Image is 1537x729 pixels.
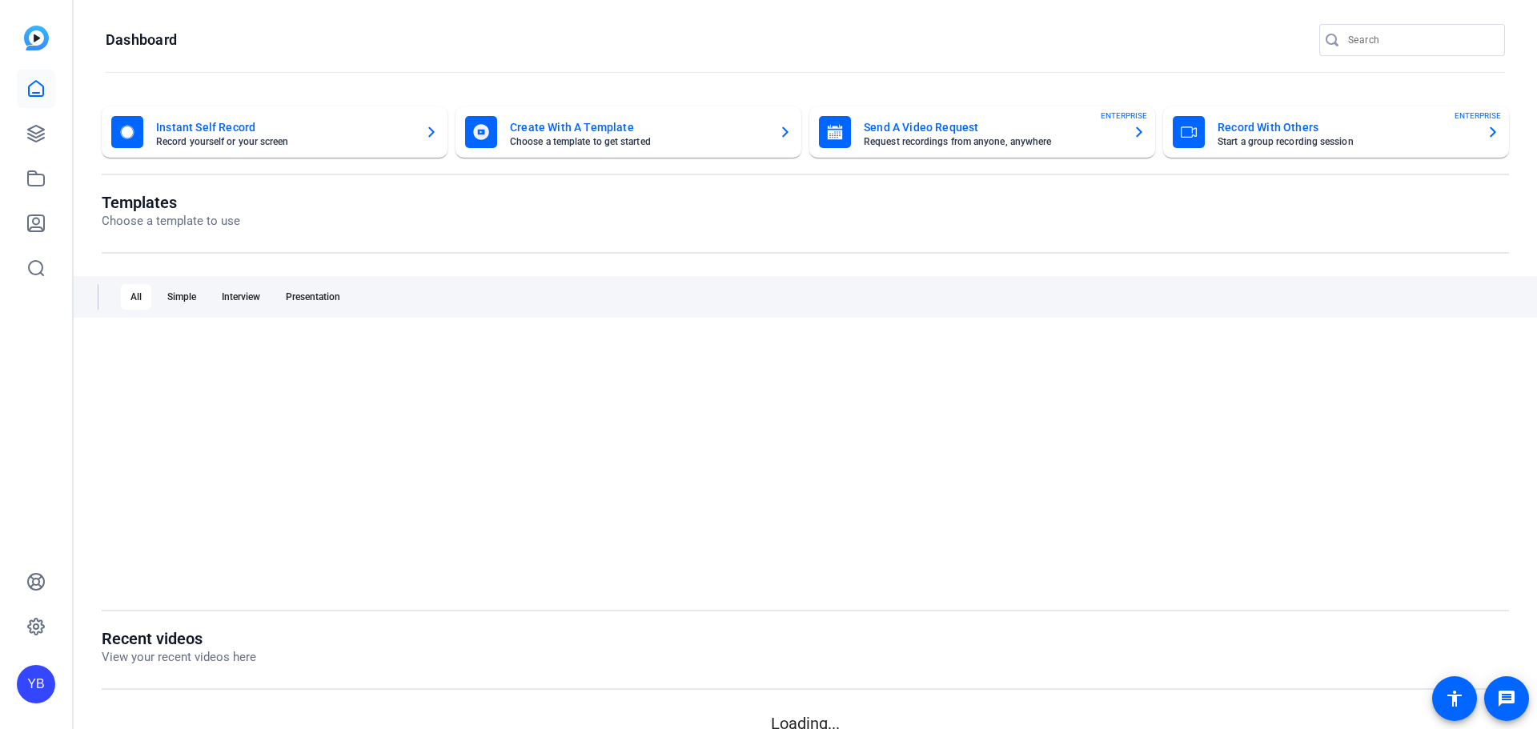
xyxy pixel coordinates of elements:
[156,137,412,146] mat-card-subtitle: Record yourself or your screen
[276,284,350,310] div: Presentation
[1101,110,1147,122] span: ENTERPRISE
[156,118,412,137] mat-card-title: Instant Self Record
[1218,118,1474,137] mat-card-title: Record With Others
[106,30,177,50] h1: Dashboard
[455,106,801,158] button: Create With A TemplateChoose a template to get started
[864,137,1120,146] mat-card-subtitle: Request recordings from anyone, anywhere
[1455,110,1501,122] span: ENTERPRISE
[510,137,766,146] mat-card-subtitle: Choose a template to get started
[1497,689,1516,708] mat-icon: message
[102,212,240,230] p: Choose a template to use
[17,665,55,703] div: YB
[1218,137,1474,146] mat-card-subtitle: Start a group recording session
[102,629,256,648] h1: Recent videos
[121,284,151,310] div: All
[864,118,1120,137] mat-card-title: Send A Video Request
[1348,30,1492,50] input: Search
[102,193,240,212] h1: Templates
[1445,689,1464,708] mat-icon: accessibility
[510,118,766,137] mat-card-title: Create With A Template
[212,284,270,310] div: Interview
[809,106,1155,158] button: Send A Video RequestRequest recordings from anyone, anywhereENTERPRISE
[102,648,256,667] p: View your recent videos here
[1163,106,1509,158] button: Record With OthersStart a group recording sessionENTERPRISE
[158,284,206,310] div: Simple
[24,26,49,50] img: blue-gradient.svg
[102,106,447,158] button: Instant Self RecordRecord yourself or your screen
